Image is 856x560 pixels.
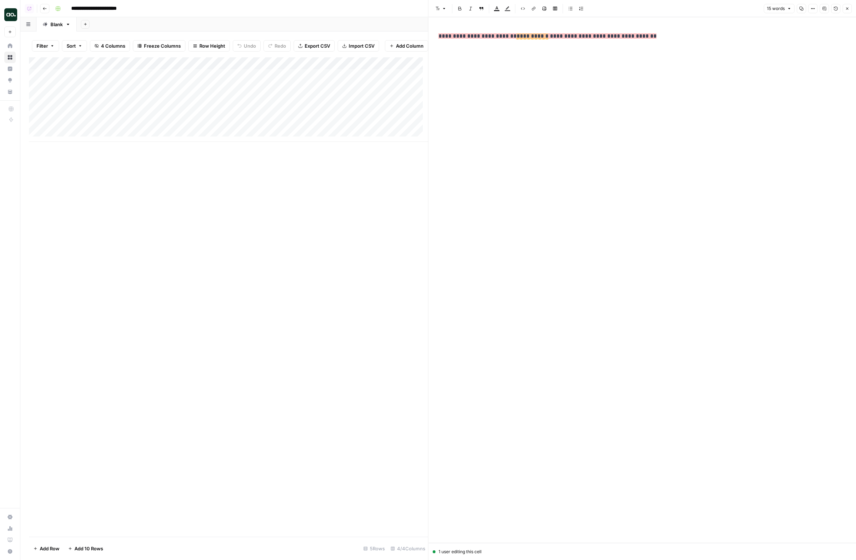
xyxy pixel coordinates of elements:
[4,75,16,86] a: Opportunities
[294,40,335,52] button: Export CSV
[101,42,125,49] span: 4 Columns
[50,21,63,28] div: Blank
[385,40,428,52] button: Add Column
[4,523,16,534] a: Usage
[396,42,424,49] span: Add Column
[4,52,16,63] a: Browse
[90,40,130,52] button: 4 Columns
[4,511,16,523] a: Settings
[4,86,16,97] a: Your Data
[40,545,59,552] span: Add Row
[4,546,16,557] button: Help + Support
[133,40,185,52] button: Freeze Columns
[361,543,388,554] div: 5 Rows
[275,42,286,49] span: Redo
[199,42,225,49] span: Row Height
[32,40,59,52] button: Filter
[388,543,428,554] div: 4/4 Columns
[4,6,16,24] button: Workspace: AirOps Builders
[62,40,87,52] button: Sort
[37,42,48,49] span: Filter
[433,549,852,555] div: 1 user editing this cell
[29,543,64,554] button: Add Row
[4,8,17,21] img: AirOps Builders Logo
[764,4,794,13] button: 15 words
[64,543,107,554] button: Add 10 Rows
[4,534,16,546] a: Learning Hub
[188,40,230,52] button: Row Height
[67,42,76,49] span: Sort
[74,545,103,552] span: Add 10 Rows
[37,17,77,32] a: Blank
[244,42,256,49] span: Undo
[263,40,291,52] button: Redo
[233,40,261,52] button: Undo
[349,42,374,49] span: Import CSV
[4,40,16,52] a: Home
[144,42,181,49] span: Freeze Columns
[305,42,330,49] span: Export CSV
[338,40,379,52] button: Import CSV
[4,63,16,75] a: Insights
[767,5,785,12] span: 15 words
